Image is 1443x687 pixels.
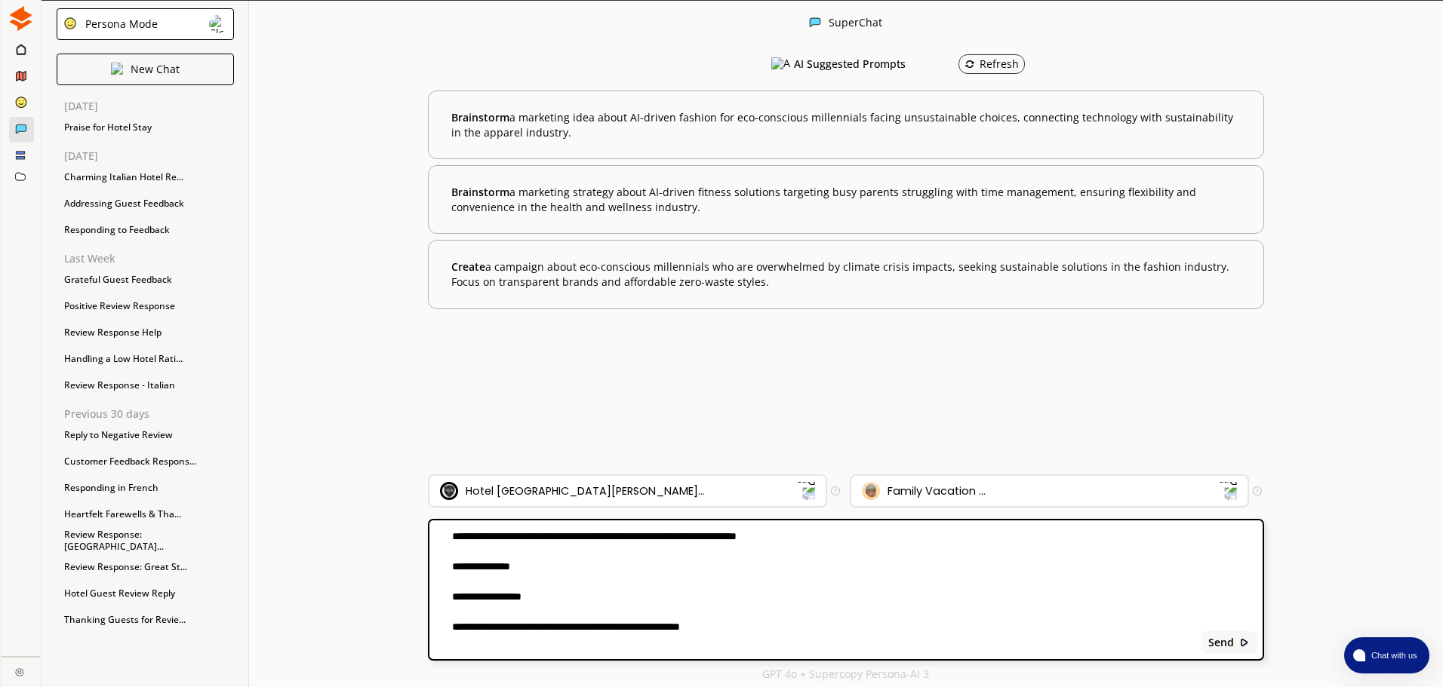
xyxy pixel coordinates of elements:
b: a marketing strategy about AI-driven fitness solutions targeting busy parents struggling with tim... [451,185,1240,214]
div: Charming Italian Hotel Re... [57,166,234,189]
img: Close [209,15,227,33]
p: New Chat [131,63,180,75]
div: Thanking Guests for Revie... [57,609,234,631]
img: Close [111,63,123,75]
img: Close [1239,637,1250,648]
div: SuperChat [829,17,882,31]
div: Review Response: Great St... [57,556,234,578]
img: Audience Icon [862,482,880,500]
img: Close [809,17,821,29]
img: Close [63,17,77,30]
img: Close [15,667,24,676]
div: Responding in French [57,477,234,499]
img: Brand Icon [440,482,458,500]
b: a marketing idea about AI-driven fashion for eco-conscious millennials facing unsustainable choic... [451,110,1240,140]
b: a campaign about eco-conscious millennials who are overwhelmed by climate crisis impacts, seeking... [451,259,1240,289]
div: Responding to Feedback [57,219,234,241]
div: Guest Praises Breakfast &... [57,635,234,658]
p: GPT 4o + Supercopy Persona-AI 3 [762,668,929,680]
div: Review Response - Italian [57,374,234,397]
div: Family Vacation ... [888,485,986,497]
div: Review Response Help [57,321,234,344]
img: Tooltip Icon [1253,486,1262,495]
span: Create [451,259,485,274]
div: Handling a Low Hotel Rati... [57,348,234,370]
div: Heartfelt Farewells & Tha... [57,503,234,526]
h3: AI Suggested Prompts [794,53,906,75]
span: Brainstorm [451,185,509,199]
button: atlas-launcher [1344,637,1429,673]
p: [DATE] [64,100,234,112]
div: Persona Mode [80,18,158,30]
img: Dropdown Icon [796,481,816,501]
a: Close [2,657,40,683]
img: Close [8,6,33,31]
img: Refresh [965,59,975,69]
img: Tooltip Icon [831,486,840,495]
div: Refresh [965,58,1019,70]
b: Send [1208,636,1234,649]
div: Addressing Guest Feedback [57,192,234,215]
div: Praise for Hotel Stay [57,116,234,139]
p: Last Week [64,253,234,265]
div: Grateful Guest Feedback [57,268,234,291]
div: Review Response: [GEOGRAPHIC_DATA]... [57,529,234,552]
p: Previous 30 days [64,408,234,420]
span: Chat with us [1365,649,1420,661]
img: Dropdown Icon [1218,481,1238,501]
div: Reply to Negative Review [57,424,234,446]
div: Customer Feedback Respons... [57,450,234,473]
span: Brainstorm [451,110,509,124]
img: AI Suggested Prompts [771,57,790,71]
div: Positive Review Response [57,295,234,317]
div: Hotel [GEOGRAPHIC_DATA][PERSON_NAME]... [466,485,705,497]
div: Hotel Guest Review Reply [57,582,234,605]
p: [DATE] [64,150,234,162]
